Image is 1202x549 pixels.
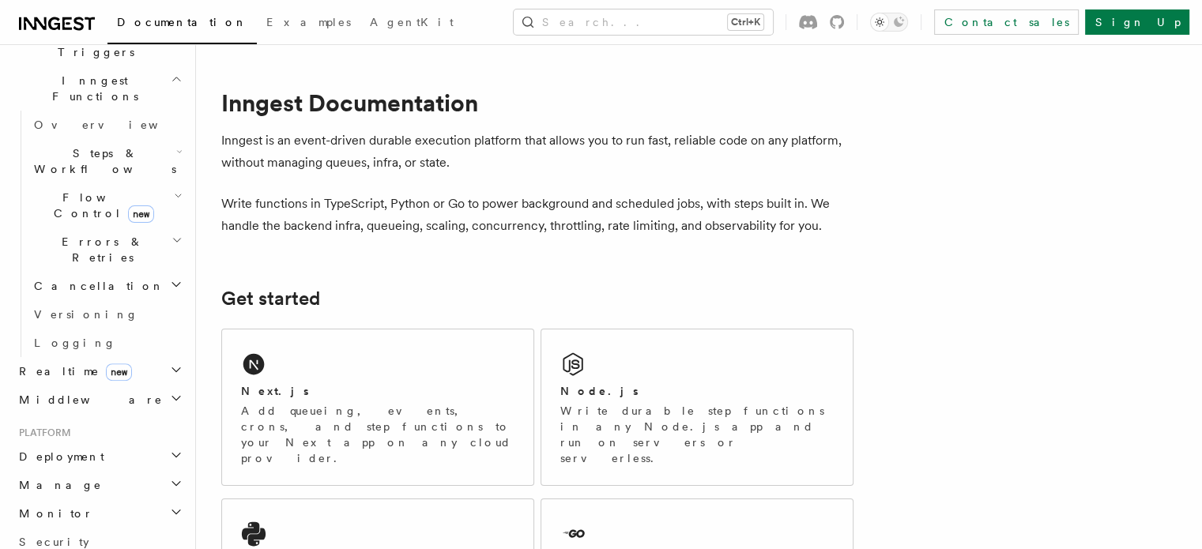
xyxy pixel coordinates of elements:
h2: Next.js [241,383,309,399]
button: Middleware [13,385,186,414]
span: Flow Control [28,190,174,221]
span: Middleware [13,392,163,408]
a: Sign Up [1085,9,1189,35]
a: Overview [28,111,186,139]
span: Monitor [13,506,93,521]
span: Deployment [13,449,104,464]
p: Write durable step functions in any Node.js app and run on servers or serverless. [560,403,834,466]
p: Write functions in TypeScript, Python or Go to power background and scheduled jobs, with steps bu... [221,193,853,237]
button: Monitor [13,499,186,528]
span: new [128,205,154,223]
a: Documentation [107,5,257,44]
button: Search...Ctrl+K [514,9,773,35]
span: Events & Triggers [13,28,172,60]
button: Realtimenew [13,357,186,385]
span: Overview [34,118,197,131]
span: Logging [34,337,116,349]
span: Versioning [34,308,138,321]
a: AgentKit [360,5,463,43]
button: Events & Triggers [13,22,186,66]
span: Steps & Workflows [28,145,176,177]
a: Get started [221,288,320,310]
span: Cancellation [28,278,164,294]
span: new [106,363,132,381]
span: AgentKit [370,16,454,28]
span: Errors & Retries [28,234,171,265]
a: Next.jsAdd queueing, events, crons, and step functions to your Next app on any cloud provider. [221,329,534,486]
span: Examples [266,16,351,28]
a: Versioning [28,300,186,329]
button: Toggle dark mode [870,13,908,32]
span: Inngest Functions [13,73,171,104]
h2: Node.js [560,383,639,399]
span: Realtime [13,363,132,379]
a: Examples [257,5,360,43]
p: Add queueing, events, crons, and step functions to your Next app on any cloud provider. [241,403,514,466]
a: Logging [28,329,186,357]
span: Manage [13,477,102,493]
span: Security [19,536,89,548]
button: Deployment [13,442,186,471]
h1: Inngest Documentation [221,88,853,117]
a: Contact sales [934,9,1079,35]
p: Inngest is an event-driven durable execution platform that allows you to run fast, reliable code ... [221,130,853,174]
div: Inngest Functions [13,111,186,357]
span: Platform [13,427,71,439]
kbd: Ctrl+K [728,14,763,30]
a: Node.jsWrite durable step functions in any Node.js app and run on servers or serverless. [541,329,853,486]
button: Errors & Retries [28,227,186,272]
button: Inngest Functions [13,66,186,111]
button: Cancellation [28,272,186,300]
button: Flow Controlnew [28,183,186,227]
span: Documentation [117,16,247,28]
button: Manage [13,471,186,499]
button: Steps & Workflows [28,139,186,183]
